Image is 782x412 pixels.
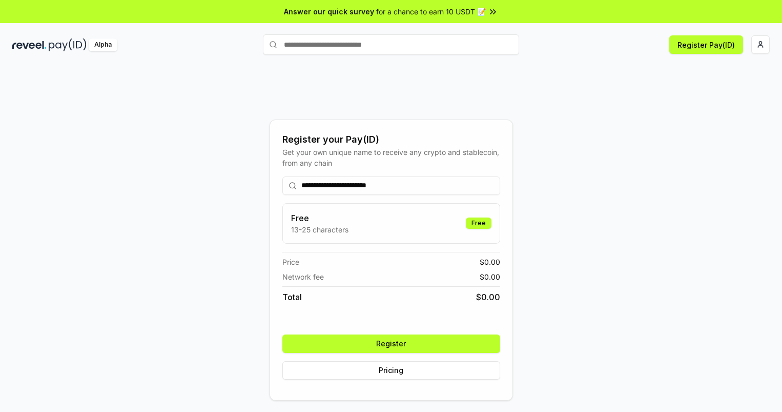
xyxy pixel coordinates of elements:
[476,291,500,303] span: $ 0.00
[480,271,500,282] span: $ 0.00
[89,38,117,51] div: Alpha
[49,38,87,51] img: pay_id
[291,212,348,224] h3: Free
[284,6,374,17] span: Answer our quick survey
[376,6,486,17] span: for a chance to earn 10 USDT 📝
[282,271,324,282] span: Network fee
[282,257,299,267] span: Price
[466,218,491,229] div: Free
[282,147,500,168] div: Get your own unique name to receive any crypto and stablecoin, from any chain
[480,257,500,267] span: $ 0.00
[282,132,500,147] div: Register your Pay(ID)
[12,38,47,51] img: reveel_dark
[291,224,348,235] p: 13-25 characters
[282,361,500,380] button: Pricing
[669,35,743,54] button: Register Pay(ID)
[282,335,500,353] button: Register
[282,291,302,303] span: Total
